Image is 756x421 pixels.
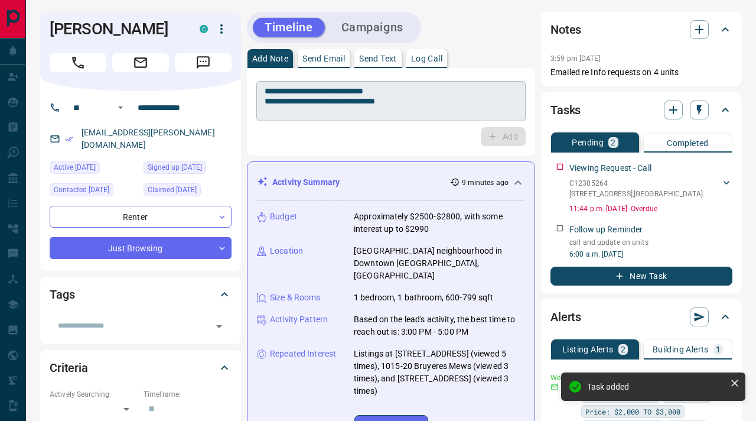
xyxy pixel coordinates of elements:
[50,206,232,228] div: Renter
[354,245,525,282] p: [GEOGRAPHIC_DATA] neighbourhood in Downtown [GEOGRAPHIC_DATA], [GEOGRAPHIC_DATA]
[550,373,574,383] p: Weekly
[270,210,297,223] p: Budget
[50,20,182,38] h1: [PERSON_NAME]
[175,53,232,72] span: Message
[252,54,288,63] p: Add Note
[569,178,703,189] p: C12305264
[272,176,340,189] p: Activity Summary
[569,224,643,236] p: Follow up Reminder
[50,358,88,377] h2: Criteria
[211,318,227,335] button: Open
[354,313,525,338] p: Based on the lead's activity, the best time to reach out is: 3:00 PM - 5:00 PM
[550,54,601,63] p: 3:59 pm [DATE]
[54,161,96,173] span: Active [DATE]
[54,184,109,196] span: Contacted [DATE]
[148,161,202,173] span: Signed up [DATE]
[550,96,732,124] div: Tasks
[569,162,651,174] p: Viewing Request - Call
[354,292,494,304] p: 1 bedroom, 1 bathroom, 600-799 sqft
[144,389,232,400] p: Timeframe:
[50,285,74,304] h2: Tags
[569,189,703,199] p: [STREET_ADDRESS] , [GEOGRAPHIC_DATA]
[113,101,128,115] button: Open
[572,138,604,147] p: Pending
[330,18,415,37] button: Campaigns
[148,184,197,196] span: Claimed [DATE]
[550,66,732,79] p: Emailed re Info requests on 4 units
[65,135,73,143] svg: Email Verified
[253,18,325,37] button: Timeline
[569,176,732,202] div: C12305264[STREET_ADDRESS],[GEOGRAPHIC_DATA]
[653,345,709,354] p: Building Alerts
[550,15,732,44] div: Notes
[144,183,232,200] div: Fri Aug 08 2025
[50,53,106,72] span: Call
[82,128,215,150] a: [EMAIL_ADDRESS][PERSON_NAME][DOMAIN_NAME]
[550,267,732,286] button: New Task
[257,171,525,193] div: Activity Summary9 minutes ago
[50,354,232,382] div: Criteria
[411,54,442,63] p: Log Call
[354,348,525,397] p: Listings at [STREET_ADDRESS] (viewed 5 times), 1015-20 Bruyeres Mews (viewed 3 times), and [STREE...
[270,292,321,304] p: Size & Rooms
[550,383,559,391] svg: Email
[359,54,397,63] p: Send Text
[569,237,732,248] p: call and update on units
[112,53,169,72] span: Email
[462,177,509,188] p: 9 minutes ago
[354,210,525,235] p: Approximately $2500-$2800, with some interest up to $2990
[716,345,721,354] p: 1
[144,161,232,177] div: Wed Jul 10 2024
[550,20,581,39] h2: Notes
[302,54,345,63] p: Send Email
[270,245,303,257] p: Location
[50,280,232,309] div: Tags
[562,345,614,354] p: Listing Alerts
[270,313,328,326] p: Activity Pattern
[550,303,732,331] div: Alerts
[569,203,732,214] p: 11:44 p.m. [DATE] - Overdue
[200,25,208,33] div: condos.ca
[587,382,725,391] div: Task added
[550,307,581,326] h2: Alerts
[611,138,615,147] p: 2
[667,139,709,147] p: Completed
[569,249,732,260] p: 6:00 a.m. [DATE]
[50,183,138,200] div: Fri Aug 08 2025
[50,161,138,177] div: Sun Sep 07 2025
[50,237,232,259] div: Just Browsing
[550,101,581,119] h2: Tasks
[621,345,625,354] p: 2
[270,348,336,360] p: Repeated Interest
[50,389,138,400] p: Actively Searching:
